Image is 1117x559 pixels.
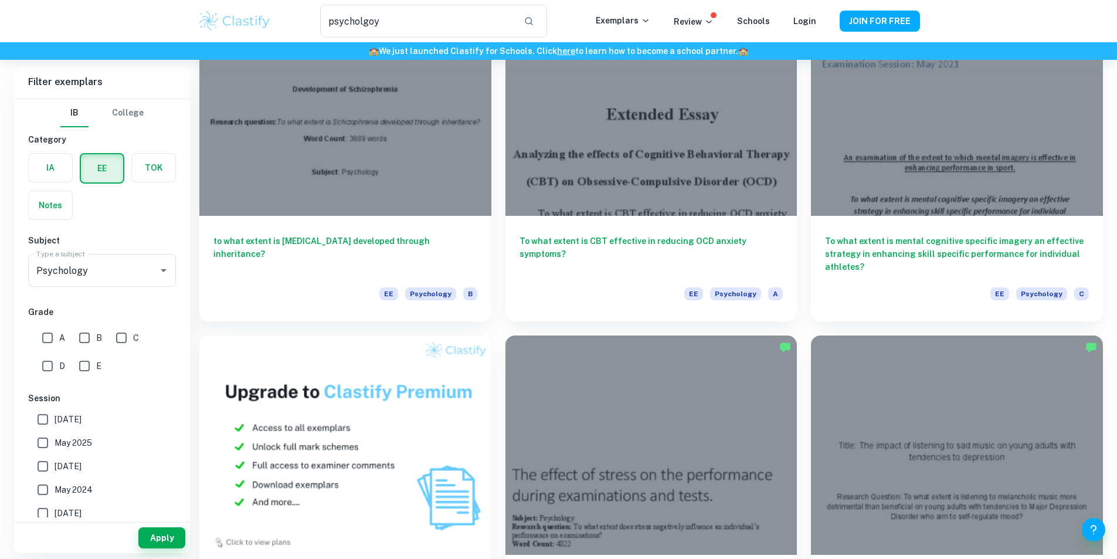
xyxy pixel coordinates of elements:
a: Login [793,16,816,26]
h6: Filter exemplars [14,66,190,99]
img: Marked [1085,341,1097,353]
span: B [96,331,102,344]
a: here [557,46,575,56]
span: [DATE] [55,507,82,520]
span: C [133,331,139,344]
h6: Category [28,133,176,146]
h6: Session [28,392,176,405]
span: Psychology [405,287,456,300]
button: Open [155,262,172,279]
p: Exemplars [596,14,650,27]
button: Help and Feedback [1082,518,1105,541]
button: Notes [29,191,72,219]
input: Search for any exemplars... [320,5,514,38]
span: E [96,360,101,372]
h6: We just launched Clastify for Schools. Click to learn how to become a school partner. [2,45,1115,57]
span: EE [684,287,703,300]
h6: To what extent is CBT effective in reducing OCD anxiety symptoms? [520,235,783,273]
button: JOIN FOR FREE [840,11,920,32]
span: B [463,287,477,300]
a: Schools [737,16,770,26]
span: May 2024 [55,483,93,496]
span: A [768,287,783,300]
span: EE [990,287,1009,300]
label: Type a subject [36,249,85,259]
span: C [1074,287,1089,300]
p: Review [674,15,714,28]
span: 🏫 [738,46,748,56]
h6: Grade [28,306,176,319]
button: College [112,99,144,127]
span: [DATE] [55,413,82,426]
h6: Subject [28,234,176,247]
button: IA [29,154,72,182]
button: Apply [138,527,185,548]
button: TOK [132,154,175,182]
span: EE [379,287,398,300]
span: D [59,360,65,372]
button: EE [81,154,123,182]
img: Thumbnail [199,336,491,554]
span: 🏫 [369,46,379,56]
img: Marked [779,341,791,353]
button: IB [60,99,89,127]
span: May 2025 [55,436,92,449]
span: Psychology [1016,287,1067,300]
img: Clastify logo [198,9,272,33]
h6: To what extent is mental cognitive specific imagery an effective strategy in enhancing skill spec... [825,235,1089,273]
div: Filter type choice [60,99,144,127]
span: [DATE] [55,460,82,473]
span: A [59,331,65,344]
h6: to what extent is [MEDICAL_DATA] developed through inheritance? [213,235,477,273]
span: Psychology [710,287,761,300]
